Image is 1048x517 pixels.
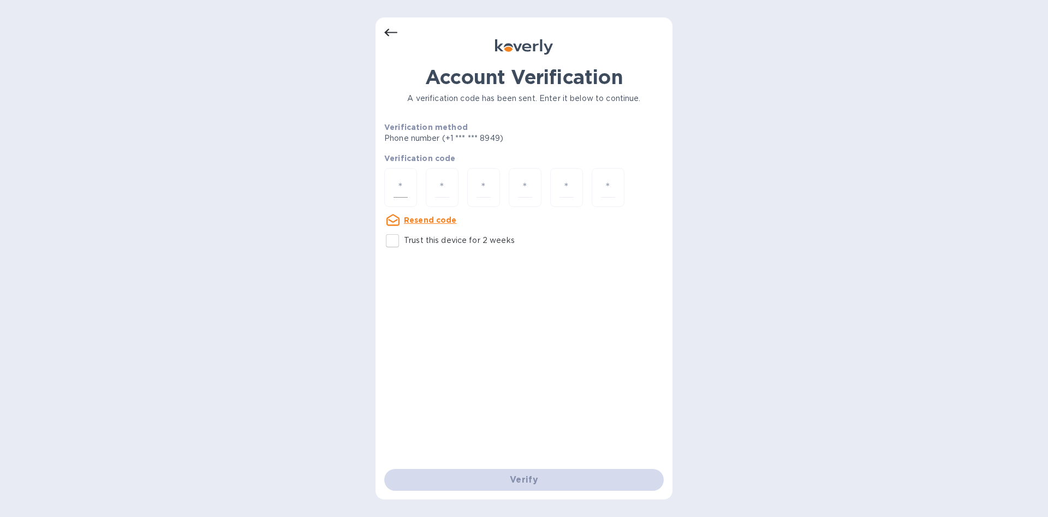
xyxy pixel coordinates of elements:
p: Verification code [384,153,664,164]
u: Resend code [404,216,457,224]
p: Trust this device for 2 weeks [404,235,515,246]
p: Phone number (+1 *** *** 8949) [384,133,587,144]
b: Verification method [384,123,468,132]
h1: Account Verification [384,66,664,88]
p: A verification code has been sent. Enter it below to continue. [384,93,664,104]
